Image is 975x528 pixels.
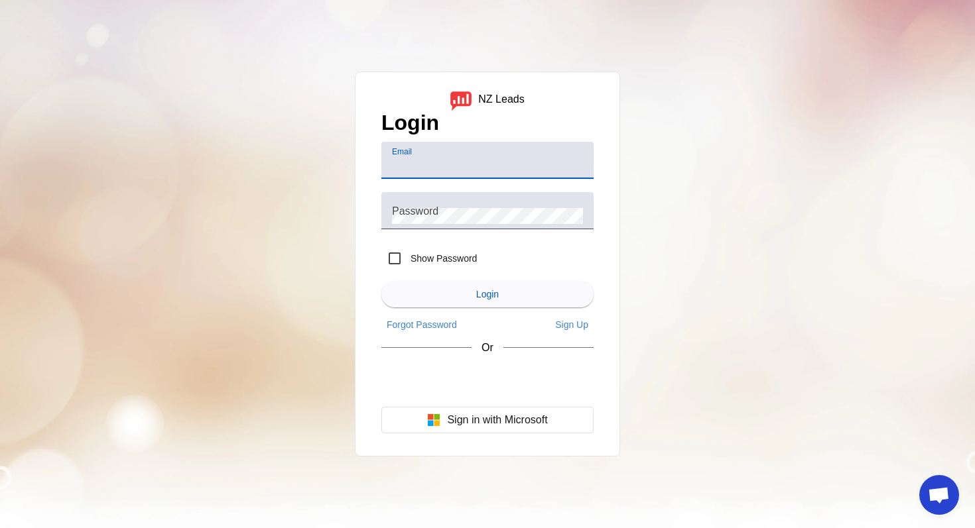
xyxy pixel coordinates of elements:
img: logo [450,88,472,111]
label: Show Password [408,252,477,265]
span: Sign Up [555,319,588,330]
a: logoNZ Leads [450,88,524,111]
img: Microsoft logo [427,413,440,427]
mat-label: Email [392,147,412,156]
mat-label: Password [392,205,438,216]
button: Login [381,281,594,307]
span: Or [482,342,493,354]
div: NZ Leads [478,93,524,105]
span: Forgot Password [387,319,457,330]
iframe: Sign in with Google Button [375,366,600,395]
button: Sign in with Microsoft [381,407,594,433]
h1: Login [381,111,594,142]
a: Open chat [919,475,959,515]
span: Login [476,289,499,299]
